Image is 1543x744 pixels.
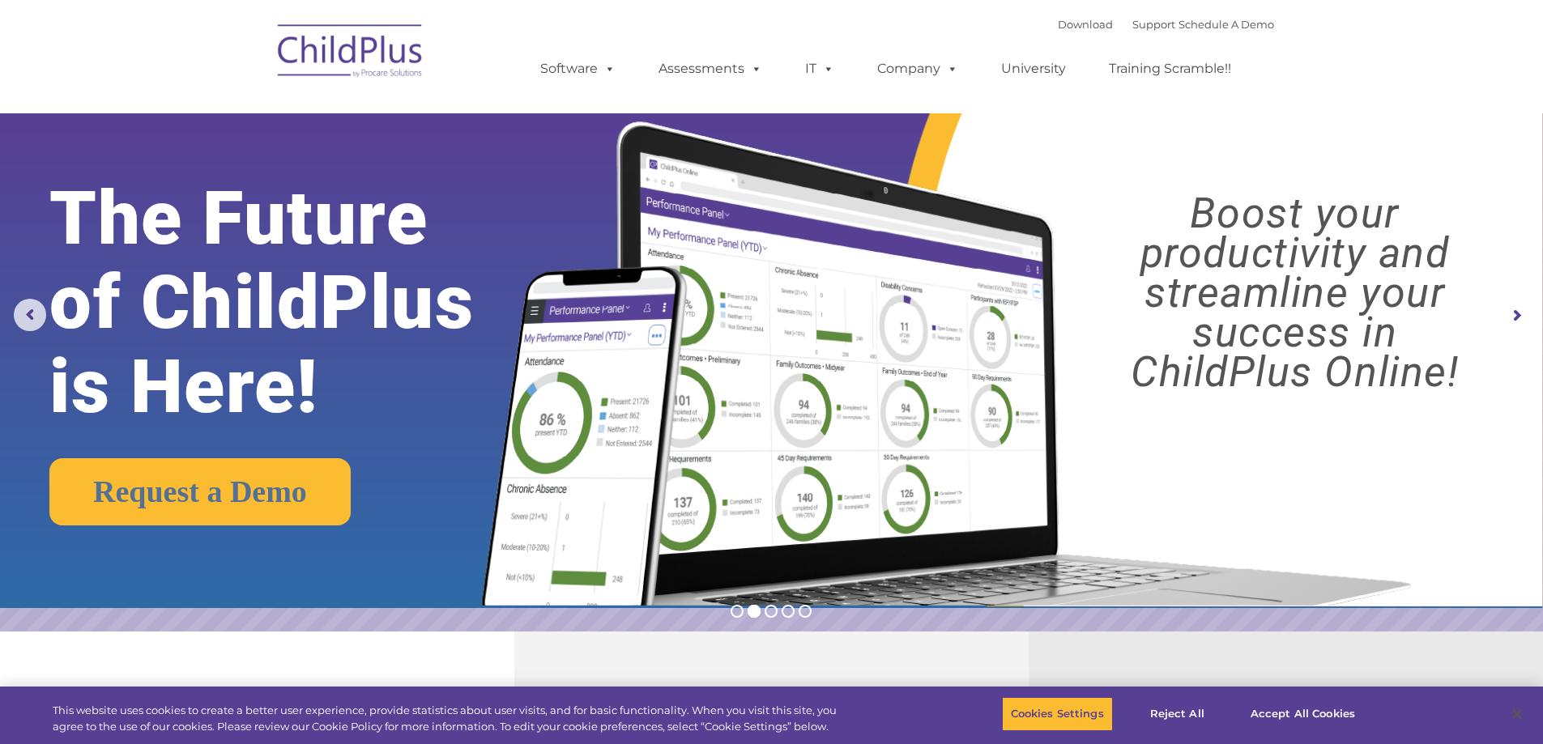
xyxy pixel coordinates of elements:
[1499,696,1535,732] button: Close
[1242,697,1364,731] button: Accept All Cookies
[642,53,778,85] a: Assessments
[49,458,351,525] a: Request a Demo
[789,53,850,85] a: IT
[225,173,294,185] span: Phone number
[270,13,432,94] img: ChildPlus by Procare Solutions
[1093,53,1247,85] a: Training Scramble!!
[524,53,632,85] a: Software
[1058,18,1274,31] font: |
[225,107,275,119] span: Last name
[1002,697,1113,731] button: Cookies Settings
[53,703,849,734] div: This website uses cookies to create a better user experience, provide statistics about user visit...
[1132,18,1175,31] a: Support
[49,176,542,429] rs-layer: The Future of ChildPlus is Here!
[1127,697,1228,731] button: Reject All
[1066,193,1524,392] rs-layer: Boost your productivity and streamline your success in ChildPlus Online!
[1058,18,1113,31] a: Download
[1179,18,1274,31] a: Schedule A Demo
[985,53,1082,85] a: University
[861,53,974,85] a: Company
